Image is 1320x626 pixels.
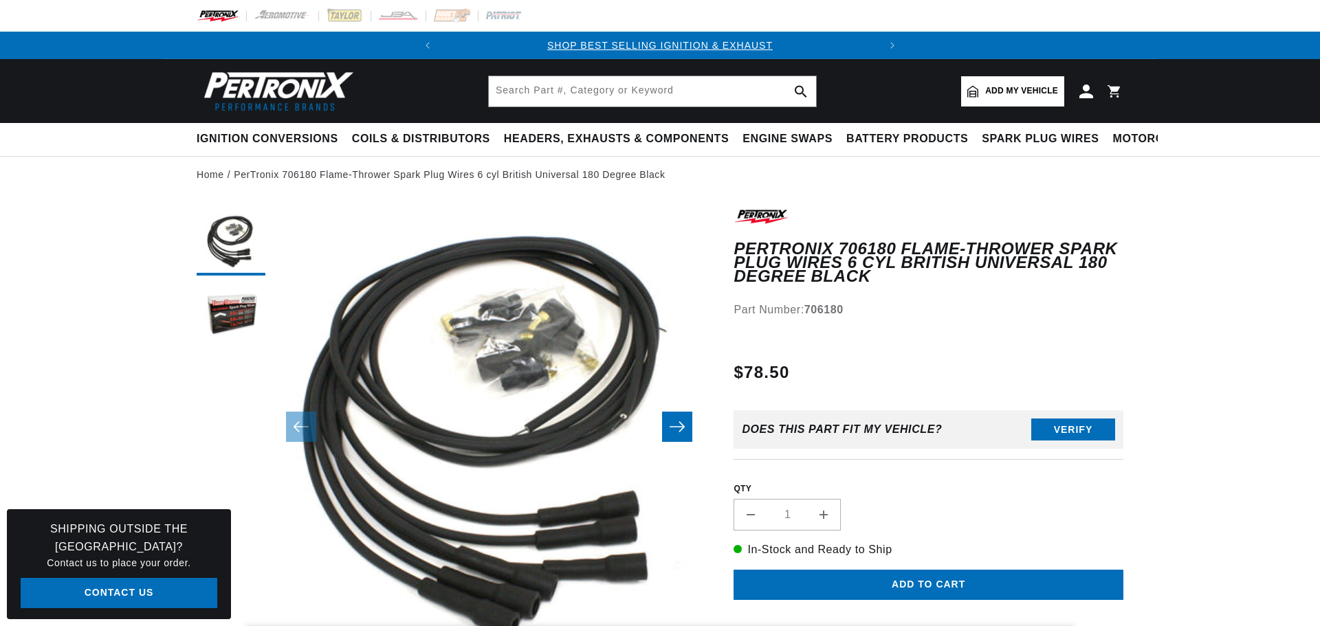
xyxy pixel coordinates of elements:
summary: Battery Products [839,123,975,155]
button: search button [786,76,816,107]
a: Add my vehicle [961,76,1064,107]
strong: 706180 [804,304,844,315]
div: Does This part fit My vehicle? [742,423,942,436]
button: Slide left [286,412,316,442]
summary: Engine Swaps [736,123,839,155]
span: Headers, Exhausts & Components [504,132,729,146]
button: Add to cart [734,570,1123,601]
img: Pertronix [197,67,355,115]
a: SHOP BEST SELLING IGNITION & EXHAUST [547,40,773,51]
button: Translation missing: en.sections.announcements.next_announcement [879,32,906,59]
label: QTY [734,483,1123,495]
button: Load image 2 in gallery view [197,282,265,351]
span: Ignition Conversions [197,132,338,146]
div: 1 of 2 [441,38,879,53]
summary: Motorcycle [1106,123,1202,155]
button: Translation missing: en.sections.announcements.previous_announcement [414,32,441,59]
button: Load image 1 in gallery view [197,207,265,276]
h3: Shipping Outside the [GEOGRAPHIC_DATA]? [21,520,217,555]
a: Contact Us [21,578,217,609]
nav: breadcrumbs [197,167,1123,182]
p: Contact us to place your order. [21,555,217,570]
input: Search Part #, Category or Keyword [489,76,816,107]
span: Add my vehicle [985,85,1058,98]
span: Spark Plug Wires [982,132,1099,146]
summary: Ignition Conversions [197,123,345,155]
span: Coils & Distributors [352,132,490,146]
span: $78.50 [734,360,789,385]
button: Verify [1031,418,1115,440]
summary: Headers, Exhausts & Components [497,123,736,155]
h1: PerTronix 706180 Flame-Thrower Spark Plug Wires 6 cyl British Universal 180 Degree Black [734,242,1123,284]
slideshow-component: Translation missing: en.sections.announcements.announcement_bar [162,32,1158,59]
div: Part Number: [734,301,1123,319]
p: In-Stock and Ready to Ship [734,541,1123,559]
a: PerTronix 706180 Flame-Thrower Spark Plug Wires 6 cyl British Universal 180 Degree Black [234,167,665,182]
div: Announcement [441,38,879,53]
a: Home [197,167,224,182]
button: Slide right [662,412,692,442]
summary: Spark Plug Wires [975,123,1105,155]
span: Engine Swaps [742,132,833,146]
span: Motorcycle [1113,132,1195,146]
span: Battery Products [846,132,968,146]
summary: Coils & Distributors [345,123,497,155]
